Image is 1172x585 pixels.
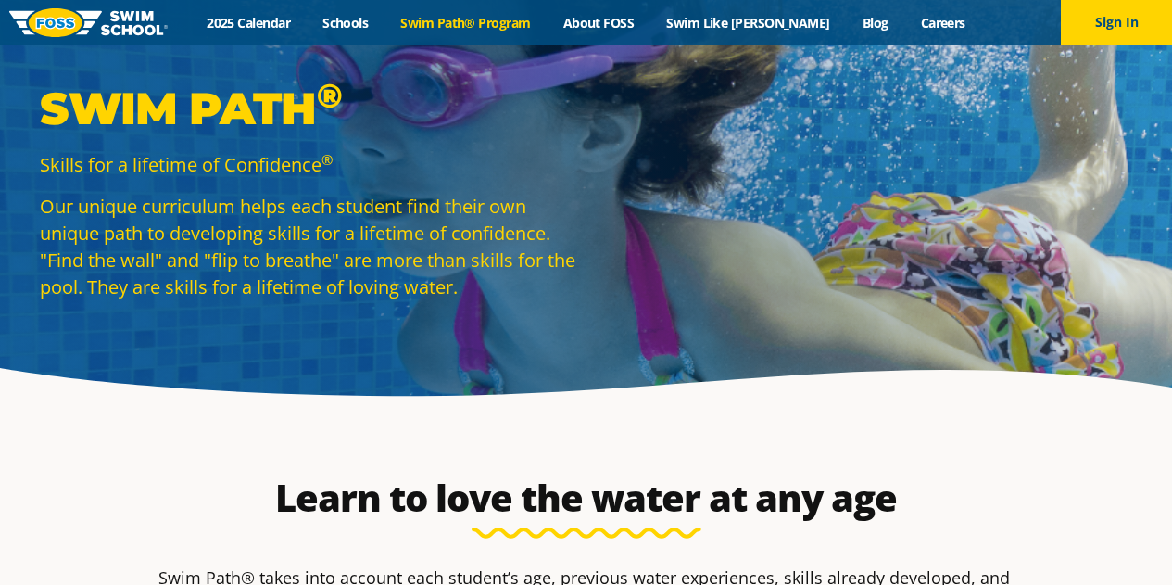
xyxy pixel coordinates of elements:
a: Swim Path® Program [384,14,547,32]
h2: Learn to love the water at any age [149,476,1024,520]
a: Swim Like [PERSON_NAME] [650,14,847,32]
img: FOSS Swim School Logo [9,8,168,37]
a: Schools [307,14,384,32]
a: 2025 Calendar [191,14,307,32]
sup: ® [317,75,342,116]
p: Skills for a lifetime of Confidence [40,151,577,178]
p: Our unique curriculum helps each student find their own unique path to developing skills for a li... [40,193,577,300]
p: Swim Path [40,81,577,136]
a: Blog [846,14,904,32]
a: About FOSS [547,14,650,32]
a: Careers [904,14,981,32]
sup: ® [321,150,333,169]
